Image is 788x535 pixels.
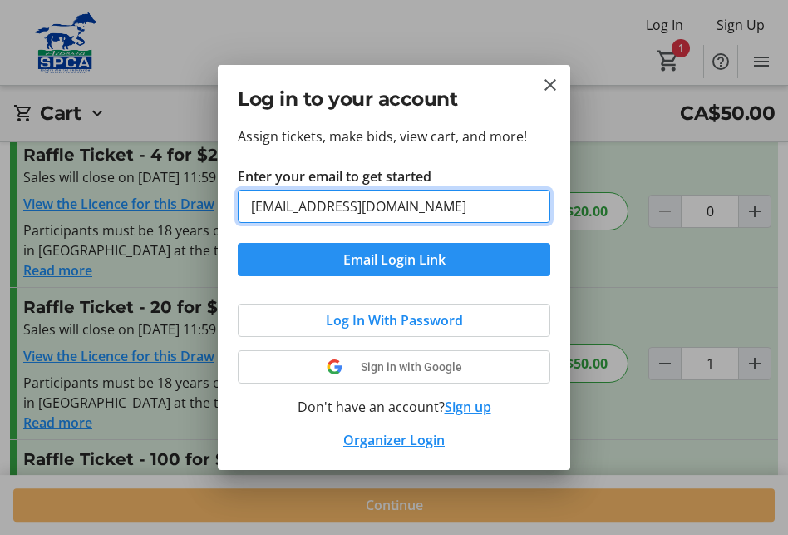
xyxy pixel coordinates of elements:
button: Log In With Password [238,304,550,337]
a: Organizer Login [343,431,445,449]
input: Email Address [238,190,550,223]
h2: Log in to your account [238,85,550,114]
button: Sign up [445,397,491,417]
span: Email Login Link [343,250,446,270]
button: Email Login Link [238,243,550,276]
button: Sign in with Google [238,350,550,384]
label: Enter your email to get started [238,166,431,186]
div: Don't have an account? [238,397,550,417]
span: Log In With Password [326,310,463,330]
span: Sign in with Google [361,360,462,374]
button: Close [540,75,560,95]
p: Assign tickets, make bids, view cart, and more! [238,126,550,146]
